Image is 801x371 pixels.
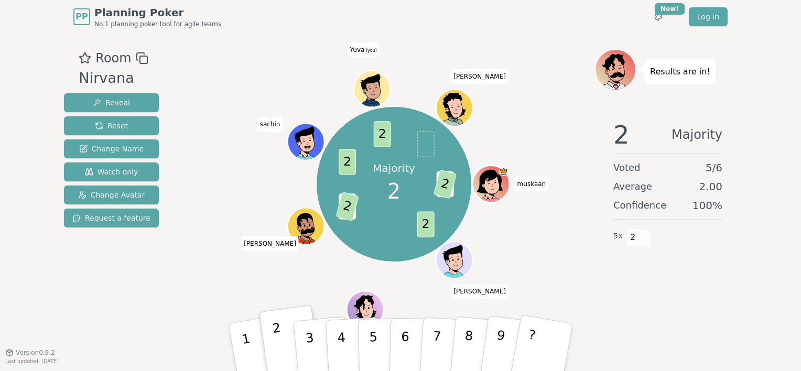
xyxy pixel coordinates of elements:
[434,169,457,199] span: 2
[347,42,380,57] span: Click to change your name
[64,93,159,112] button: Reveal
[373,161,415,176] p: Majority
[95,121,128,131] span: Reset
[95,49,131,68] span: Room
[336,192,360,221] span: 2
[355,72,389,106] button: Click to change your avatar
[73,5,221,28] a: PPPlanning PokerNo.1 planning poker tool for agile teams
[64,162,159,181] button: Watch only
[72,213,150,223] span: Request a feature
[79,144,144,154] span: Change Name
[339,149,356,174] span: 2
[85,167,138,177] span: Watch only
[613,160,641,175] span: Voted
[257,117,283,132] span: Click to change your name
[689,7,728,26] a: Log in
[64,185,159,204] button: Change Avatar
[655,3,685,15] div: New!
[79,49,91,68] button: Add as favourite
[75,10,88,23] span: PP
[64,209,159,227] button: Request a feature
[613,179,652,194] span: Average
[613,122,630,147] span: 2
[387,176,400,207] span: 2
[451,69,508,84] span: Click to change your name
[93,97,130,108] span: Reveal
[16,348,55,357] span: Version 0.9.2
[672,122,722,147] span: Majority
[649,7,668,26] button: New!
[699,179,722,194] span: 2.00
[627,228,639,246] span: 2
[78,190,145,200] span: Change Avatar
[5,348,55,357] button: Version0.9.2
[94,20,221,28] span: No.1 planning poker tool for agile teams
[64,116,159,135] button: Reset
[5,358,59,364] span: Last updated: [DATE]
[613,198,666,213] span: Confidence
[515,177,549,191] span: Click to change your name
[706,160,722,175] span: 5 / 6
[241,236,299,251] span: Click to change your name
[94,5,221,20] span: Planning Poker
[364,48,377,53] span: (you)
[692,198,722,213] span: 100 %
[79,68,148,89] div: Nirvana
[650,64,710,79] p: Results are in!
[64,139,159,158] button: Change Name
[500,167,509,176] span: muskaan is the host
[417,211,435,237] span: 2
[451,285,508,299] span: Click to change your name
[613,231,623,242] span: 5 x
[374,121,391,147] span: 2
